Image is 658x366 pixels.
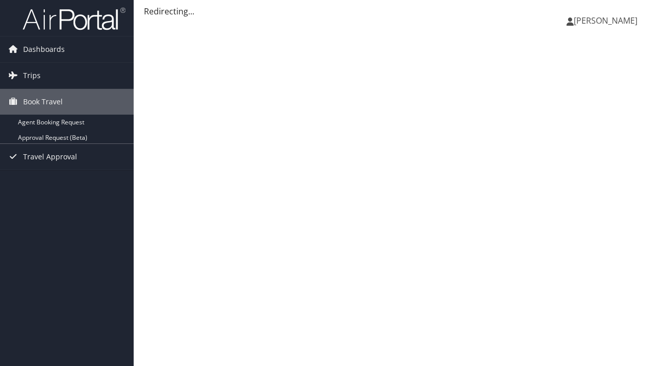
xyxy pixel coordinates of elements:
span: Dashboards [23,36,65,62]
a: [PERSON_NAME] [566,5,648,36]
span: Travel Approval [23,144,77,170]
span: Book Travel [23,89,63,115]
span: Trips [23,63,41,88]
div: Redirecting... [144,5,648,17]
span: [PERSON_NAME] [574,15,637,26]
img: airportal-logo.png [23,7,125,31]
